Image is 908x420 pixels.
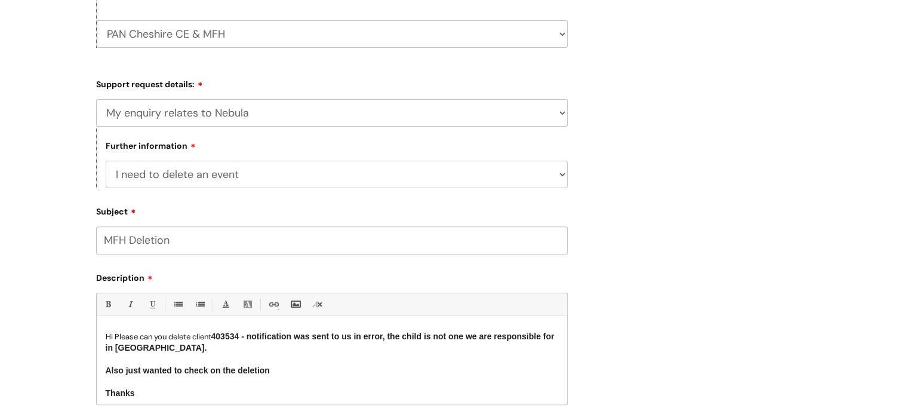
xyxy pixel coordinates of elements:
[170,297,185,312] a: • Unordered List (Ctrl-Shift-7)
[96,75,568,90] label: Support request details:
[106,139,196,151] label: Further information
[96,269,568,283] label: Description
[310,297,325,312] a: Remove formatting (Ctrl-\)
[218,297,233,312] a: Font Color
[266,297,281,312] a: Link
[100,297,115,312] a: Bold (Ctrl-B)
[240,297,255,312] a: Back Color
[106,331,558,354] p: Hi Please can you delete client
[106,388,135,398] span: Thanks
[192,297,207,312] a: 1. Ordered List (Ctrl-Shift-8)
[122,297,137,312] a: Italic (Ctrl-I)
[96,203,568,217] label: Subject
[106,332,555,352] span: 403534 - notification was sent to us in error, the child is not one we are responsible for in [GE...
[288,297,303,312] a: Insert Image...
[144,297,159,312] a: Underline(Ctrl-U)
[106,366,270,375] span: Also just wanted to check on the deletion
